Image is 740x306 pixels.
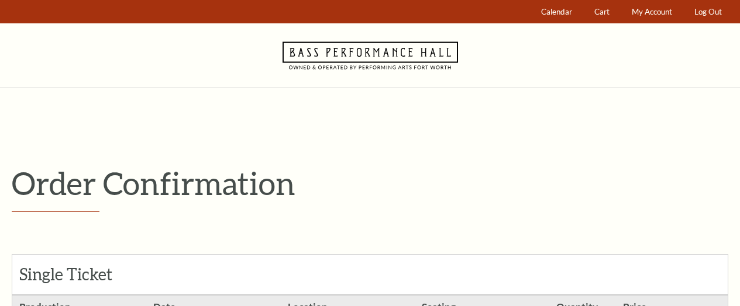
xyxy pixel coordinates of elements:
a: Log Out [689,1,728,23]
p: Order Confirmation [12,164,728,202]
span: My Account [632,7,672,16]
h2: Single Ticket [19,265,147,284]
a: Calendar [536,1,578,23]
a: Cart [589,1,615,23]
span: Cart [594,7,610,16]
span: Calendar [541,7,572,16]
a: My Account [627,1,678,23]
